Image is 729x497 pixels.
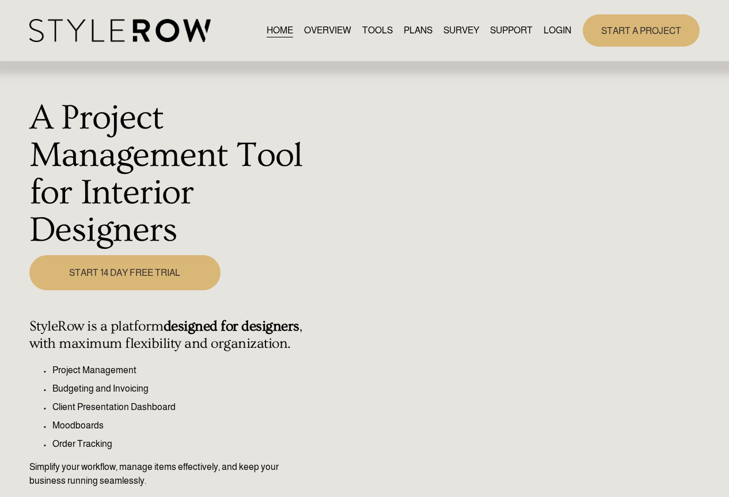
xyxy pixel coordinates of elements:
[52,382,305,396] p: Budgeting and Invoicing
[583,14,700,46] a: START A PROJECT
[304,22,351,38] a: OVERVIEW
[362,22,393,38] a: TOOLS
[52,419,305,432] p: Moodboards
[490,22,533,38] a: folder dropdown
[164,318,299,335] strong: designed for designers
[29,460,305,488] p: Simplify your workflow, manage items effectively, and keep your business running seamlessly.
[52,400,305,414] p: Client Presentation Dashboard
[29,318,305,352] h4: StyleRow is a platform , with maximum flexibility and organization.
[52,437,305,451] p: Order Tracking
[29,99,305,249] h1: A Project Management Tool for Interior Designers
[29,255,221,290] a: START 14 DAY FREE TRIAL
[267,22,293,38] a: HOME
[52,363,305,377] p: Project Management
[443,22,479,38] a: SURVEY
[544,22,571,38] a: LOGIN
[490,24,533,37] span: SUPPORT
[404,22,432,38] a: PLANS
[29,19,211,43] img: StyleRow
